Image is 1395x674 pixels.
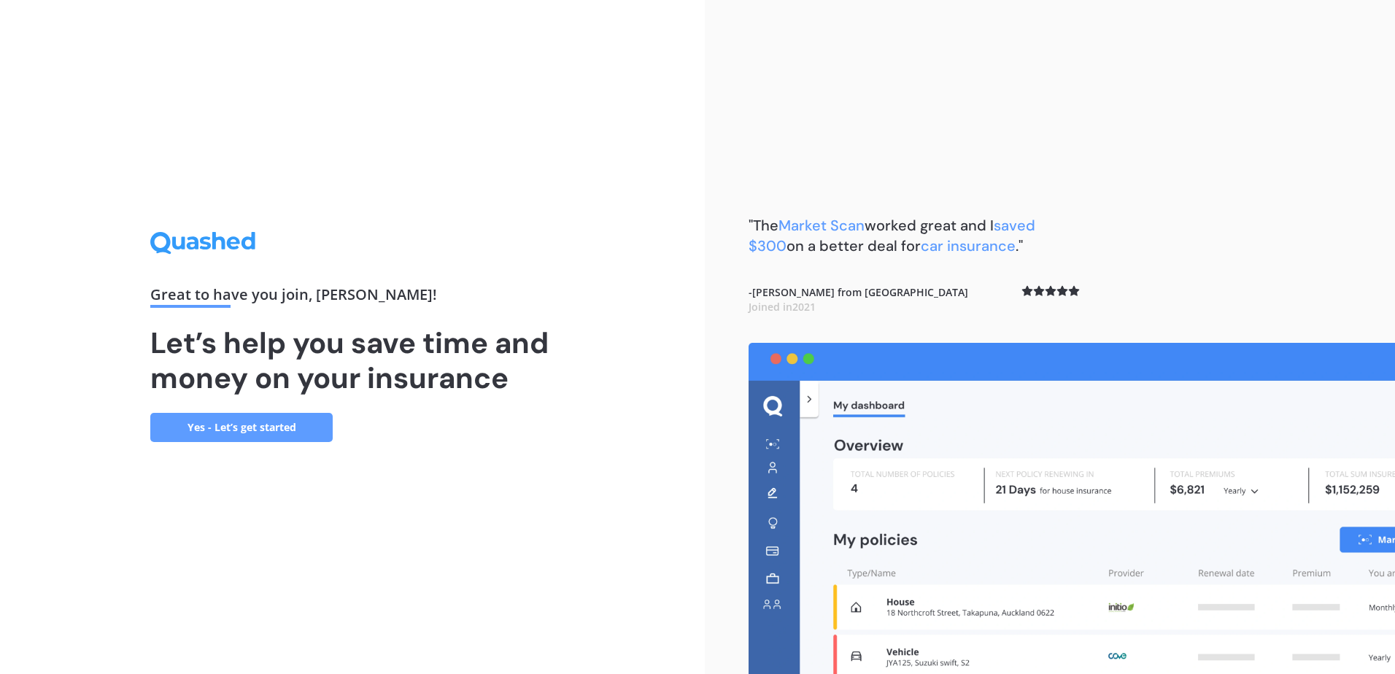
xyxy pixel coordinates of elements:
a: Yes - Let’s get started [150,413,333,442]
span: Joined in 2021 [749,300,816,314]
h1: Let’s help you save time and money on your insurance [150,325,554,395]
span: car insurance [921,236,1016,255]
img: dashboard.webp [749,343,1395,674]
span: Market Scan [778,216,865,235]
div: Great to have you join , [PERSON_NAME] ! [150,287,554,308]
b: "The worked great and I on a better deal for ." [749,216,1035,255]
span: saved $300 [749,216,1035,255]
b: - [PERSON_NAME] from [GEOGRAPHIC_DATA] [749,285,968,314]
